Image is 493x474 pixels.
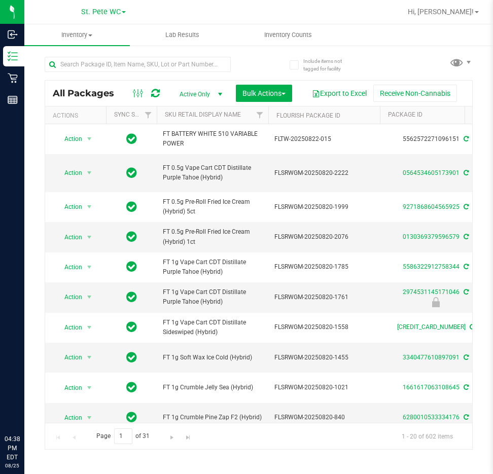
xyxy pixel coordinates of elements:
[163,413,262,422] span: FT 1g Crumble Pine Zap F2 (Hybrid)
[8,29,18,40] inline-svg: Inbound
[126,260,137,274] span: In Sync
[55,320,83,335] span: Action
[83,290,96,304] span: select
[8,95,18,105] inline-svg: Reports
[55,200,83,214] span: Action
[163,258,262,277] span: FT 1g Vape Cart CDT Distillate Purple Tahoe (Hybrid)
[403,354,460,361] a: 3340477610897091
[251,30,326,40] span: Inventory Counts
[114,111,153,118] a: Sync Status
[235,24,341,46] a: Inventory Counts
[163,287,262,307] span: FT 1g Vape Cart CDT Distillate Purple Tahoe (Hybrid)
[55,132,83,146] span: Action
[83,132,96,146] span: select
[53,88,124,99] span: All Packages
[394,428,461,444] span: 1 - 20 of 602 items
[126,380,137,394] span: In Sync
[126,166,137,180] span: In Sync
[397,323,466,331] a: [CREDIT_CARD_NUMBER]
[462,135,469,142] span: Sync from Compliance System
[163,318,262,337] span: FT 1g Vape Cart CDT Distillate Sideswiped (Hybrid)
[10,393,41,423] iframe: Resource center
[126,410,137,424] span: In Sync
[274,134,374,144] span: FLTW-20250822-015
[83,381,96,395] span: select
[236,85,292,102] button: Bulk Actions
[55,230,83,244] span: Action
[165,428,180,442] a: Go to the next page
[163,197,262,216] span: FT 0.5g Pre-Roll Fried Ice Cream (Hybrid) 5ct
[83,411,96,425] span: select
[462,288,469,296] span: Sync from Compliance System
[8,73,18,83] inline-svg: Retail
[373,85,457,102] button: Receive Non-Cannabis
[140,106,157,124] a: Filter
[252,106,268,124] a: Filter
[274,322,374,332] span: FLSRWGM-20250820-1558
[5,462,20,469] p: 08/25
[55,166,83,180] span: Action
[181,428,195,442] a: Go to the last page
[408,8,474,16] span: Hi, [PERSON_NAME]!
[163,163,262,183] span: FT 0.5g Vape Cart CDT Distillate Purple Tahoe (Hybrid)
[8,51,18,61] inline-svg: Inventory
[83,260,96,274] span: select
[403,169,460,176] a: 0564534605173901
[55,260,83,274] span: Action
[24,24,130,46] a: Inventory
[378,297,493,307] div: Launch Hold
[403,263,460,270] a: 5586322912758344
[45,57,231,72] input: Search Package ID, Item Name, SKU, Lot or Part Number...
[462,203,469,210] span: Sync from Compliance System
[165,111,241,118] a: Sku Retail Display Name
[403,384,460,391] a: 1661617063108645
[403,414,460,421] a: 6280010533334176
[274,202,374,212] span: FLSRWGM-20250820-1999
[274,168,374,178] span: FLSRWGM-20250820-2222
[303,57,354,72] span: Include items not tagged for facility
[163,383,262,392] span: FT 1g Crumble Jelly Sea (Hybrid)
[81,8,121,16] span: St. Pete WC
[55,381,83,395] span: Action
[126,350,137,364] span: In Sync
[468,323,475,331] span: Sync from Compliance System
[126,230,137,244] span: In Sync
[242,89,286,97] span: Bulk Actions
[83,200,96,214] span: select
[83,166,96,180] span: select
[305,85,373,102] button: Export to Excel
[462,414,469,421] span: Sync from Compliance System
[462,169,469,176] span: Sync from Compliance System
[53,112,102,119] div: Actions
[388,111,422,118] a: Package ID
[55,411,83,425] span: Action
[403,233,460,240] a: 0130369379596579
[403,203,460,210] a: 9271868604565925
[462,263,469,270] span: Sync from Compliance System
[130,24,235,46] a: Lab Results
[163,227,262,246] span: FT 0.5g Pre-Roll Fried Ice Cream (Hybrid) 1ct
[126,200,137,214] span: In Sync
[30,391,42,404] iframe: Resource center unread badge
[274,413,374,422] span: FLSRWGM-20250820-840
[462,354,469,361] span: Sync from Compliance System
[5,434,20,462] p: 04:38 PM EDT
[126,132,137,146] span: In Sync
[274,293,374,302] span: FLSRWGM-20250820-1761
[24,30,130,40] span: Inventory
[462,384,469,391] span: Sync from Compliance System
[403,288,460,296] a: 2974531145171046
[274,232,374,242] span: FLSRWGM-20250820-2076
[274,262,374,272] span: FLSRWGM-20250820-1785
[55,290,83,304] span: Action
[163,353,262,362] span: FT 1g Soft Wax Ice Cold (Hybrid)
[274,383,374,392] span: FLSRWGM-20250820-1021
[55,350,83,364] span: Action
[114,428,132,444] input: 1
[83,350,96,364] span: select
[462,233,469,240] span: Sync from Compliance System
[378,134,493,144] div: 5562572271096151
[163,129,262,149] span: FT BATTERY WHITE 510 VARIABLE POWER
[88,428,158,444] span: Page of 31
[83,230,96,244] span: select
